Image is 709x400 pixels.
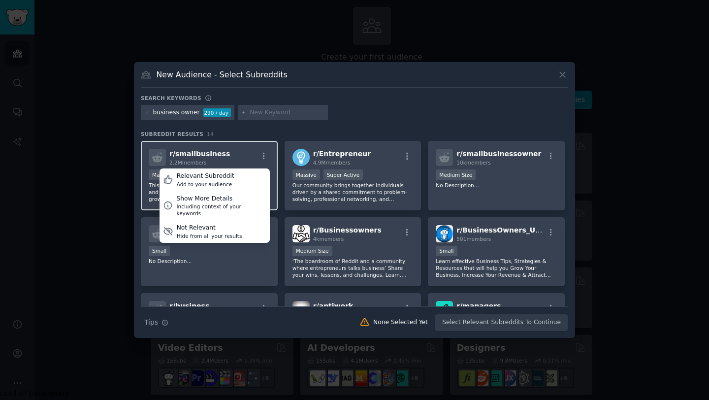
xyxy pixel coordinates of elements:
span: r/ smallbusiness [169,150,230,158]
div: Small [436,246,457,256]
div: Including context of your keywords [176,203,266,217]
div: Not Relevant [177,224,242,233]
p: Our community brings together individuals driven by a shared commitment to problem-solving, profe... [292,182,414,202]
div: Medium Size [436,169,476,180]
p: ‘The boardroom of Reddit and a community where entrepreneurs talks business’ Share your wins, les... [292,258,414,278]
div: Massive [292,169,320,180]
p: No Description... [149,258,270,265]
div: None Selected Yet [373,318,428,327]
span: r/ Entrepreneur [313,150,371,158]
h3: New Audience - Select Subreddits [157,69,288,80]
img: Businessowners [292,225,310,242]
span: 14 [207,131,214,137]
span: r/ smallbusinessowner [456,150,541,158]
div: Show More Details [176,195,266,203]
img: BusinessOwners_USA [436,225,453,242]
p: This sub is not for advertisements! Questions and answers about starting, owning, and growing a s... [149,182,270,202]
button: Tips [141,314,172,331]
span: r/ managers [456,302,501,310]
span: Subreddit Results [141,131,203,137]
span: 4k members [313,236,344,242]
span: 2.2M members [169,160,207,166]
div: Hide from all your results [177,233,242,239]
span: 501 members [456,236,491,242]
div: Super Active [323,169,363,180]
div: Relevant Subreddit [177,172,234,181]
span: 10k members [456,160,490,166]
input: New Keyword [250,108,324,117]
div: Small [149,246,170,256]
h3: Search keywords [141,95,201,101]
span: r/ Businessowners [313,226,382,234]
img: managers [436,301,453,318]
p: No Description... [436,182,557,189]
span: r/ business [169,302,209,310]
div: 290 / day [203,108,231,117]
img: antiwork [292,301,310,318]
img: Entrepreneur [292,149,310,166]
span: r/ antiwork [313,302,354,310]
span: 4.9M members [313,160,351,166]
div: business owner [153,108,200,117]
p: Learn effective Business Tips, Strategies & Resources that will help you Grow Your Business, Incr... [436,258,557,278]
span: Tips [144,317,158,328]
div: Medium Size [292,246,332,256]
div: Massive [149,169,176,180]
span: r/ BusinessOwners_USA [456,226,546,234]
div: Add to your audience [177,181,234,188]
